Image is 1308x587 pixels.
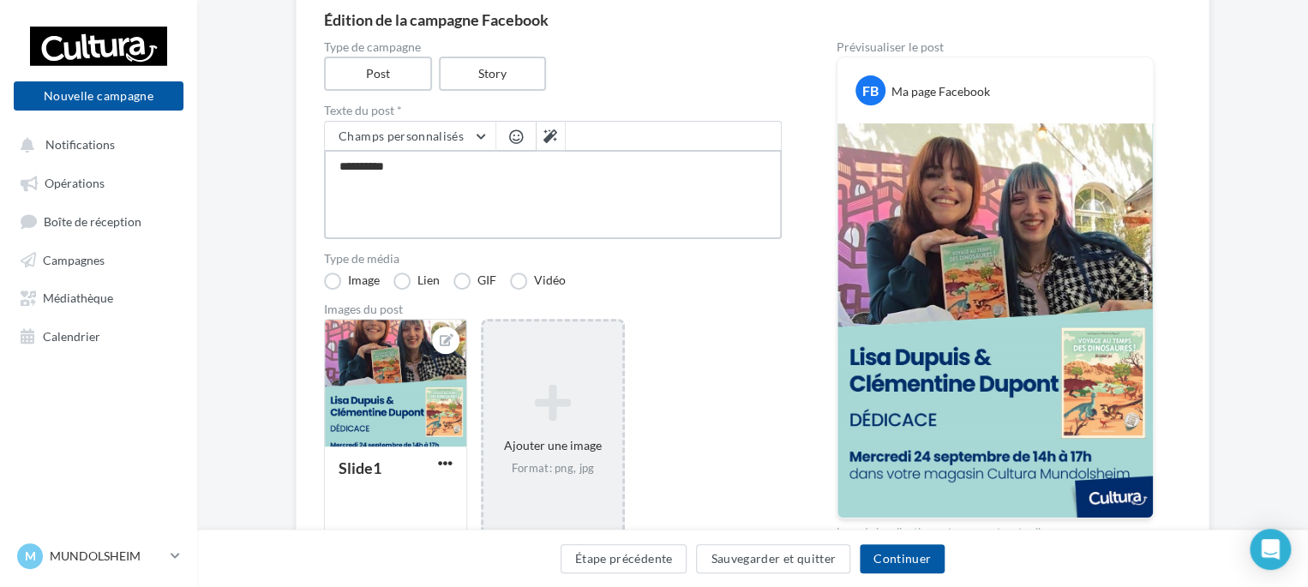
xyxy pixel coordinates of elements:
button: Sauvegarder et quitter [696,544,850,573]
label: Story [439,57,547,91]
label: Type de campagne [324,41,782,53]
div: FB [855,75,885,105]
div: Images du post [324,303,782,315]
button: Continuer [860,544,945,573]
div: Édition de la campagne Facebook [324,12,1181,27]
span: Campagnes [43,252,105,267]
span: Boîte de réception [44,213,141,228]
button: Notifications [10,129,180,159]
span: Médiathèque [43,291,113,305]
label: Type de média [324,253,782,265]
a: Opérations [10,166,187,197]
label: Vidéo [510,273,566,290]
div: Ma page Facebook [891,83,990,100]
div: Slide1 [339,458,381,477]
a: Boîte de réception [10,205,187,237]
span: M [25,548,36,565]
label: GIF [453,273,496,290]
label: Lien [393,273,440,290]
a: M MUNDOLSHEIM [14,540,183,572]
span: Calendrier [43,328,100,343]
label: Texte du post * [324,105,782,117]
div: Open Intercom Messenger [1250,529,1291,570]
label: Post [324,57,432,91]
button: Étape précédente [561,544,687,573]
a: Calendrier [10,320,187,350]
label: Image [324,273,380,290]
a: Campagnes [10,243,187,274]
span: Notifications [45,137,115,152]
p: MUNDOLSHEIM [50,548,164,565]
span: Champs personnalisés [339,129,464,143]
button: Nouvelle campagne [14,81,183,111]
span: Opérations [45,176,105,190]
div: La prévisualisation est non-contractuelle [837,518,1154,541]
button: Champs personnalisés [325,122,495,151]
a: Médiathèque [10,281,187,312]
div: Prévisualiser le post [837,41,1154,53]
